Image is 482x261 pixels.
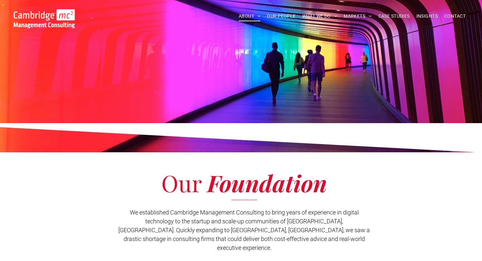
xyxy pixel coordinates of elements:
[264,11,299,21] a: OUR PEOPLE
[413,11,441,21] a: INSIGHTS
[161,167,202,198] span: Our
[235,11,264,21] a: ABOUT
[441,11,469,21] a: CONTACT
[118,209,370,251] span: We established Cambridge Management Consulting to bring years of experience in digital technology...
[14,9,75,28] img: Go to Homepage
[207,167,327,198] span: Foundation
[299,11,341,21] a: WHAT WE DO
[340,11,375,21] a: MARKETS
[375,11,413,21] a: CASE STUDIES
